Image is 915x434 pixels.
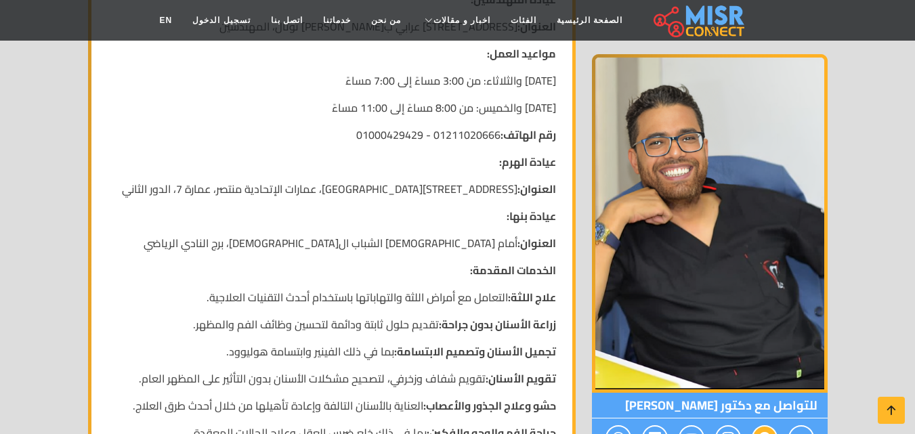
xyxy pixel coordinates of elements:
strong: عيادة بنها: [507,206,556,226]
strong: حشو وعلاج الجذور والأعصاب: [423,395,556,416]
img: دكتور يسرى محمود الصفتى [592,54,828,393]
strong: تقويم الأسنان: [486,368,556,389]
a: اخبار و مقالات [411,7,501,33]
p: التعامل مع أمراض اللثة والتهاباتها باستخدام أحدث التقنيات العلاجية. [108,289,556,305]
p: العناية بالأسنان التالفة وإعادة تأهيلها من خلال أحدث طرق العلاج. [108,397,556,414]
span: للتواصل مع دكتور [PERSON_NAME] [592,393,828,418]
a: تسجيل الدخول [182,7,260,33]
p: 01211020666 - 01000429429 [108,127,556,143]
p: أمام [DEMOGRAPHIC_DATA] الشباب ال[DEMOGRAPHIC_DATA]، برج النادي الرياضي [108,235,556,251]
strong: تجميل الأسنان وتصميم الابتسامة: [394,341,556,362]
a: EN [150,7,183,33]
p: بما في ذلك الفينير وابتسامة هوليوود. [108,343,556,360]
a: الفئات [501,7,547,33]
strong: الخدمات المقدمة: [470,260,556,280]
p: [STREET_ADDRESS][GEOGRAPHIC_DATA]، عمارات الإتحادية منتصر، عمارة 7، الدور الثاني [108,181,556,197]
a: من نحن [361,7,411,33]
img: main.misr_connect [654,3,744,37]
a: خدماتنا [313,7,361,33]
a: اتصل بنا [261,7,313,33]
strong: علاج اللثة: [508,287,556,307]
strong: العنوان: [517,179,556,199]
strong: عيادة الهرم: [499,152,556,172]
p: تقويم شفاف وزخرفي، لتصحيح مشكلات الأسنان بدون التأثير على المظهر العام. [108,370,556,387]
strong: مواعيد العمل: [487,43,556,64]
p: [DATE] والثلاثاء: من 3:00 مساءً إلى 7:00 مساءً [108,72,556,89]
p: تقديم حلول ثابتة ودائمة لتحسين وظائف الفم والمظهر. [108,316,556,332]
strong: العنوان: [517,233,556,253]
strong: رقم الهاتف: [501,125,556,145]
span: اخبار و مقالات [433,14,490,26]
p: [DATE] والخميس: من 8:00 مساءً إلى 11:00 مساءً [108,100,556,116]
strong: زراعة الأسنان بدون جراحة: [439,314,556,334]
a: الصفحة الرئيسية [547,7,633,33]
